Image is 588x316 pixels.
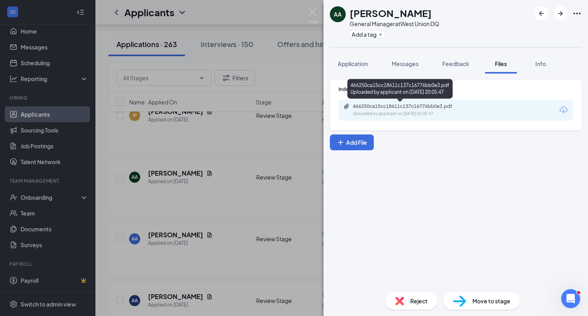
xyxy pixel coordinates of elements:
[535,60,546,67] span: Info
[350,20,439,28] div: General Manager at West Union DQ
[330,134,374,150] button: Add FilePlus
[337,138,344,146] svg: Plus
[561,289,580,308] iframe: Intercom live chat
[343,103,350,110] svg: Paperclip
[410,297,428,305] span: Reject
[559,105,568,115] svg: Download
[350,30,385,38] button: PlusAdd a tag
[495,60,507,67] span: Files
[334,10,342,18] div: AA
[572,9,582,18] svg: Ellipses
[553,6,567,21] button: ArrowRight
[353,111,472,117] div: Uploaded by applicant on [DATE] 20:05:47
[537,9,546,18] svg: ArrowLeftNew
[472,297,510,305] span: Move to stage
[338,60,368,67] span: Application
[343,103,472,117] a: Paperclip466250ca15cc18611c137c16776bb0e3.pdfUploaded by applicant on [DATE] 20:05:47
[534,6,548,21] button: ArrowLeftNew
[442,60,469,67] span: Feedback
[339,86,573,93] div: Indeed Resume
[556,9,565,18] svg: ArrowRight
[347,79,453,98] div: 466250ca15cc18611c137c16776bb0e3.pdf Uploaded by applicant on [DATE] 20:05:47
[353,103,464,110] div: 466250ca15cc18611c137c16776bb0e3.pdf
[378,32,383,37] svg: Plus
[392,60,419,67] span: Messages
[350,6,432,20] h1: [PERSON_NAME]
